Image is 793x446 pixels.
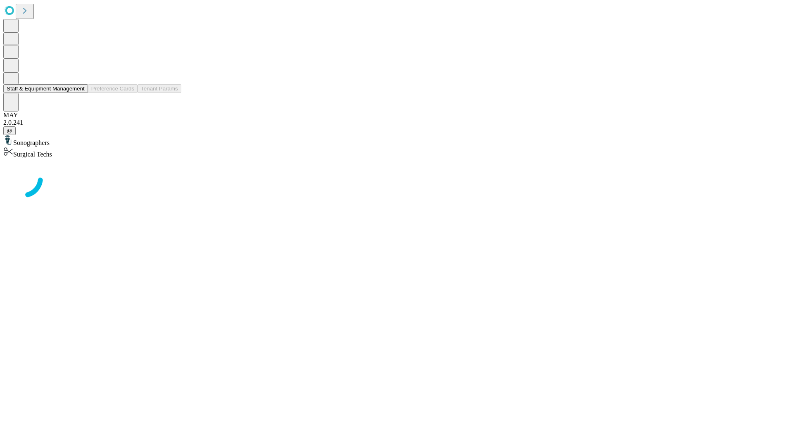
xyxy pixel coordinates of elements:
[138,84,181,93] button: Tenant Params
[3,135,790,147] div: Sonographers
[7,128,12,134] span: @
[3,147,790,158] div: Surgical Techs
[3,119,790,126] div: 2.0.241
[3,126,16,135] button: @
[88,84,138,93] button: Preference Cards
[3,111,790,119] div: MAY
[3,84,88,93] button: Staff & Equipment Management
